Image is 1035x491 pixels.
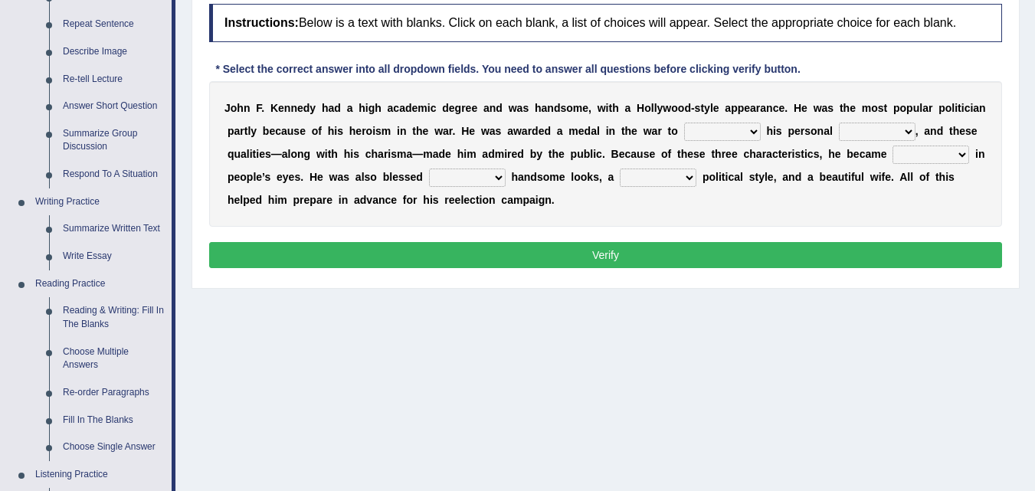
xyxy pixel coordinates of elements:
[584,148,591,160] b: b
[929,102,932,114] b: r
[397,148,406,160] b: m
[578,125,585,137] b: e
[619,148,625,160] b: e
[850,102,856,114] b: e
[549,148,552,160] b: t
[955,102,958,114] b: i
[405,102,412,114] b: d
[337,125,343,137] b: s
[722,148,725,160] b: r
[678,102,685,114] b: o
[711,148,715,160] b: t
[282,148,288,160] b: a
[631,125,637,137] b: e
[671,102,678,114] b: o
[388,148,391,160] b: i
[495,148,504,160] b: m
[312,125,319,137] b: o
[554,102,561,114] b: d
[630,148,637,160] b: a
[743,148,749,160] b: c
[843,102,850,114] b: h
[334,102,341,114] b: d
[372,148,378,160] b: h
[481,125,490,137] b: w
[625,102,631,114] b: a
[530,148,537,160] b: b
[513,125,522,137] b: w
[959,125,965,137] b: e
[661,148,668,160] b: o
[906,102,913,114] b: p
[547,102,554,114] b: n
[609,102,613,114] b: t
[234,148,241,160] b: u
[804,125,811,137] b: s
[56,38,172,66] a: Describe Image
[840,102,843,114] b: t
[699,148,706,160] b: e
[293,125,300,137] b: s
[773,102,779,114] b: c
[919,102,922,114] b: l
[801,125,804,137] b: r
[593,148,596,160] b: i
[801,102,807,114] b: e
[930,125,937,137] b: n
[368,102,375,114] b: g
[644,148,650,160] b: s
[256,148,259,160] b: i
[28,188,172,216] a: Writing Practice
[715,148,722,160] b: h
[795,148,801,160] b: s
[945,102,952,114] b: o
[924,125,930,137] b: a
[611,148,619,160] b: B
[310,102,316,114] b: y
[240,125,244,137] b: r
[573,102,582,114] b: m
[571,148,578,160] b: p
[792,148,795,160] b: i
[297,102,303,114] b: e
[56,243,172,270] a: Write Essay
[750,102,756,114] b: a
[406,148,412,160] b: a
[322,102,329,114] b: h
[328,102,334,114] b: a
[469,125,475,137] b: e
[325,148,328,160] b: i
[871,102,878,114] b: o
[490,125,496,137] b: a
[772,148,778,160] b: c
[209,4,1002,42] h4: Below is a text with blanks. Click on each blank, a list of choices will appear. Select the appro...
[652,125,658,137] b: a
[649,148,655,160] b: e
[970,102,973,114] b: i
[598,102,606,114] b: w
[482,148,488,160] b: a
[893,102,900,114] b: p
[766,102,773,114] b: n
[668,148,672,160] b: f
[290,102,297,114] b: n
[412,148,423,160] b: —
[776,125,782,137] b: s
[466,102,472,114] b: e
[811,125,817,137] b: o
[471,102,477,114] b: e
[278,102,284,114] b: e
[657,102,663,114] b: y
[884,102,888,114] b: t
[517,148,524,160] b: d
[738,102,745,114] b: p
[56,379,172,407] a: Re-order Paragraphs
[362,125,365,137] b: r
[539,125,545,137] b: e
[431,102,437,114] b: c
[457,148,464,160] b: h
[224,102,231,114] b: J
[560,102,566,114] b: s
[496,125,502,137] b: s
[507,148,511,160] b: r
